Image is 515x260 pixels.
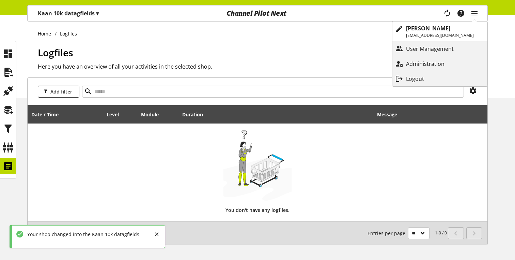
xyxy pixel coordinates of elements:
span: Add filter [50,88,72,95]
span: ▾ [96,10,99,17]
a: Home [38,30,55,37]
a: [PERSON_NAME][EMAIL_ADDRESS][DOMAIN_NAME] [392,21,487,41]
div: Message [377,107,484,121]
div: Module [141,111,166,118]
div: Date / Time [31,111,65,118]
span: Logfiles [38,46,73,59]
h2: Here you have an overview of all your activities in the selected shop. [38,62,488,71]
div: Level [107,111,126,118]
small: 1-0 / 0 [368,227,447,239]
nav: main navigation [27,5,488,21]
a: Administration [392,58,487,70]
p: [EMAIL_ADDRESS][DOMAIN_NAME] [406,32,474,39]
p: Kaan 10k datagfields [38,9,99,17]
a: User Management [392,43,487,55]
span: Entries per page [368,230,408,237]
p: Logout [406,75,438,83]
div: You don't have any logfiles. [31,201,484,219]
b: [PERSON_NAME] [406,25,450,32]
div: Duration [182,111,210,118]
p: User Management [406,45,467,53]
p: Administration [406,60,458,68]
div: Your shop changed into the Kaan 10k datagfields [24,231,139,238]
button: Add filter [38,86,79,98]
